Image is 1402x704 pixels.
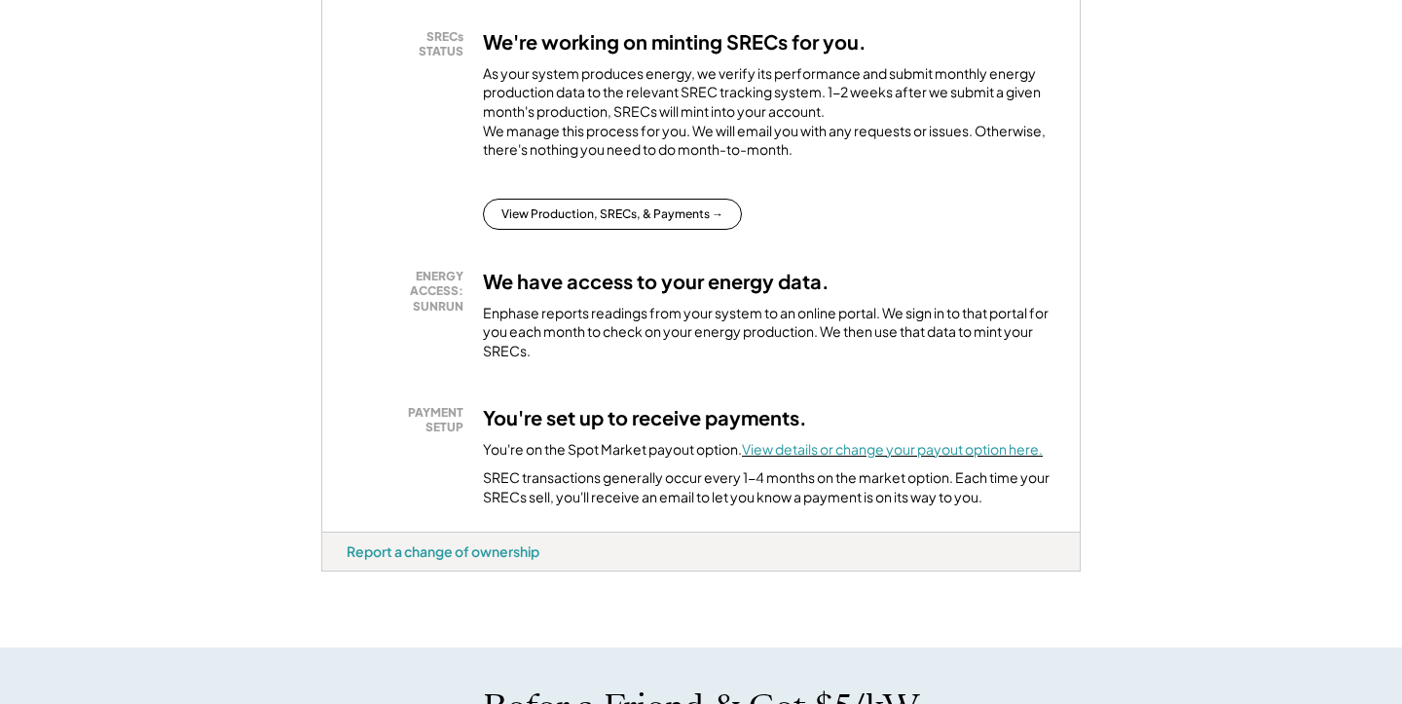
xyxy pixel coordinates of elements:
[321,572,389,579] div: myk7icbk - VA Distributed
[483,269,830,294] h3: We have access to your energy data.
[483,199,742,230] button: View Production, SRECs, & Payments →
[483,64,1055,169] div: As your system produces energy, we verify its performance and submit monthly energy production da...
[483,304,1055,361] div: Enphase reports readings from your system to an online portal. We sign in to that portal for you ...
[356,405,463,435] div: PAYMENT SETUP
[347,542,539,560] div: Report a change of ownership
[483,29,867,55] h3: We're working on minting SRECs for you.
[742,440,1043,458] a: View details or change your payout option here.
[356,269,463,315] div: ENERGY ACCESS: SUNRUN
[483,468,1055,506] div: SREC transactions generally occur every 1-4 months on the market option. Each time your SRECs sel...
[483,405,807,430] h3: You're set up to receive payments.
[483,440,1043,460] div: You're on the Spot Market payout option.
[356,29,463,59] div: SRECs STATUS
